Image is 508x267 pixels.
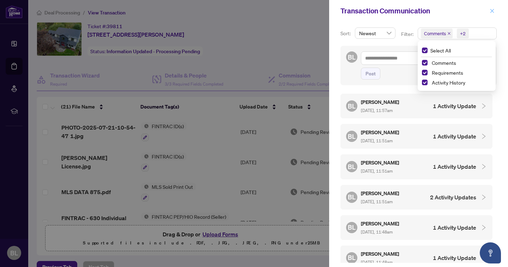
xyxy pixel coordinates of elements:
[348,192,356,202] span: BL
[359,28,391,38] span: Newest
[340,185,492,210] div: BL[PERSON_NAME] [DATE], 11:51am2 Activity Updates
[401,30,415,38] p: Filter:
[447,32,451,35] span: close
[348,131,356,141] span: BL
[430,193,476,201] h4: 2 Activity Updates
[361,108,393,113] span: [DATE], 11:57am
[340,6,488,16] div: Transaction Communication
[480,103,487,109] span: collapsed
[480,194,487,200] span: collapsed
[348,162,356,172] span: BL
[340,30,352,37] p: Sort:
[340,124,492,149] div: BL[PERSON_NAME] [DATE], 11:51am1 Activity Update
[424,30,446,37] span: Comments
[348,222,356,232] span: BL
[480,133,487,139] span: collapsed
[422,70,428,75] span: Select Requirements
[422,80,428,85] span: Select Activity History
[460,30,466,37] div: +2
[433,223,476,232] h4: 1 Activity Update
[361,260,393,265] span: [DATE], 11:48am
[433,102,476,110] h4: 1 Activity Update
[361,68,380,80] button: Post
[361,189,400,197] h5: [PERSON_NAME]
[361,128,400,136] h5: [PERSON_NAME]
[433,254,476,262] h4: 1 Activity Update
[361,98,400,106] h5: [PERSON_NAME]
[432,69,463,76] span: Requirements
[340,154,492,179] div: BL[PERSON_NAME] [DATE], 11:51am1 Activity Update
[480,242,501,263] button: Open asap
[422,60,428,66] span: Select Comments
[348,52,356,62] span: BL
[429,58,491,67] span: Comments
[361,250,400,258] h5: [PERSON_NAME]
[340,94,492,118] div: BL[PERSON_NAME] [DATE], 11:57am1 Activity Update
[480,255,487,261] span: collapsed
[348,253,356,262] span: BL
[348,101,356,111] span: BL
[480,224,487,231] span: collapsed
[433,162,476,171] h4: 1 Activity Update
[361,199,393,204] span: [DATE], 11:51am
[361,159,400,167] h5: [PERSON_NAME]
[433,132,476,141] h4: 1 Activity Update
[432,60,456,66] span: Comments
[361,138,393,143] span: [DATE], 11:51am
[340,215,492,240] div: BL[PERSON_NAME] [DATE], 11:48am1 Activity Update
[421,29,453,38] span: Comments
[429,68,491,77] span: Requirements
[428,46,454,54] span: Select All
[429,78,491,87] span: Activity History
[361,219,400,228] h5: [PERSON_NAME]
[432,79,465,86] span: Activity History
[361,229,393,235] span: [DATE], 11:48am
[480,163,487,170] span: collapsed
[490,8,495,13] span: close
[361,168,393,174] span: [DATE], 11:51am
